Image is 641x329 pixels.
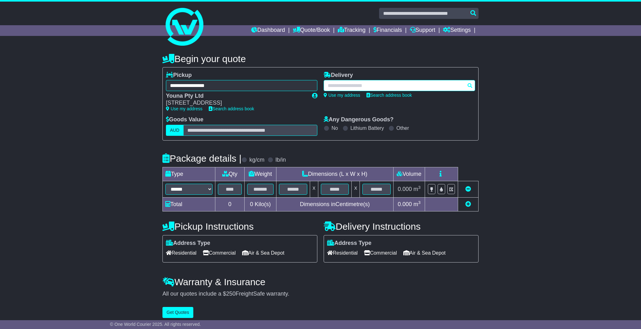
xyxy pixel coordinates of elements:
span: © One World Courier 2025. All rights reserved. [110,322,201,327]
a: Financials [373,25,402,36]
td: Weight [245,167,276,181]
td: Dimensions in Centimetre(s) [276,197,393,211]
a: Use my address [166,106,202,111]
div: Youna Pty Ltd [166,93,306,100]
span: 0 [250,201,253,207]
sup: 3 [418,200,421,205]
typeahead: Please provide city [324,80,475,91]
td: x [310,181,318,197]
a: Add new item [465,201,471,207]
h4: Warranty & Insurance [162,277,479,287]
label: Delivery [324,72,353,79]
td: 0 [215,197,245,211]
a: Use my address [324,93,360,98]
label: AUD [166,125,184,136]
a: Support [410,25,435,36]
a: Tracking [338,25,366,36]
div: All our quotes include a $ FreightSafe warranty. [162,291,479,297]
label: Address Type [327,240,372,247]
span: m [413,201,421,207]
span: Commercial [203,248,235,258]
button: Get Quotes [162,307,193,318]
label: Address Type [166,240,210,247]
span: Residential [327,248,358,258]
a: Search address book [209,106,254,111]
a: Quote/Book [293,25,330,36]
h4: Pickup Instructions [162,221,317,232]
span: Air & Sea Depot [242,248,285,258]
span: 250 [226,291,235,297]
span: Commercial [364,248,397,258]
label: Goods Value [166,116,203,123]
a: Settings [443,25,471,36]
label: Other [396,125,409,131]
label: Lithium Battery [350,125,384,131]
h4: Begin your quote [162,54,479,64]
td: x [352,181,360,197]
td: Dimensions (L x W x H) [276,167,393,181]
td: Qty [215,167,245,181]
td: Kilo(s) [245,197,276,211]
div: [STREET_ADDRESS] [166,100,306,107]
td: Type [163,167,215,181]
sup: 3 [418,185,421,190]
a: Search address book [366,93,412,98]
h4: Package details | [162,153,241,164]
span: m [413,186,421,192]
td: Total [163,197,215,211]
label: Any Dangerous Goods? [324,116,394,123]
label: kg/cm [249,157,264,164]
span: Air & Sea Depot [403,248,446,258]
h4: Delivery Instructions [324,221,479,232]
span: 0.000 [398,201,412,207]
label: lb/in [275,157,286,164]
a: Dashboard [251,25,285,36]
span: 0.000 [398,186,412,192]
td: Volume [393,167,425,181]
label: Pickup [166,72,192,79]
a: Remove this item [465,186,471,192]
span: Residential [166,248,196,258]
label: No [332,125,338,131]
